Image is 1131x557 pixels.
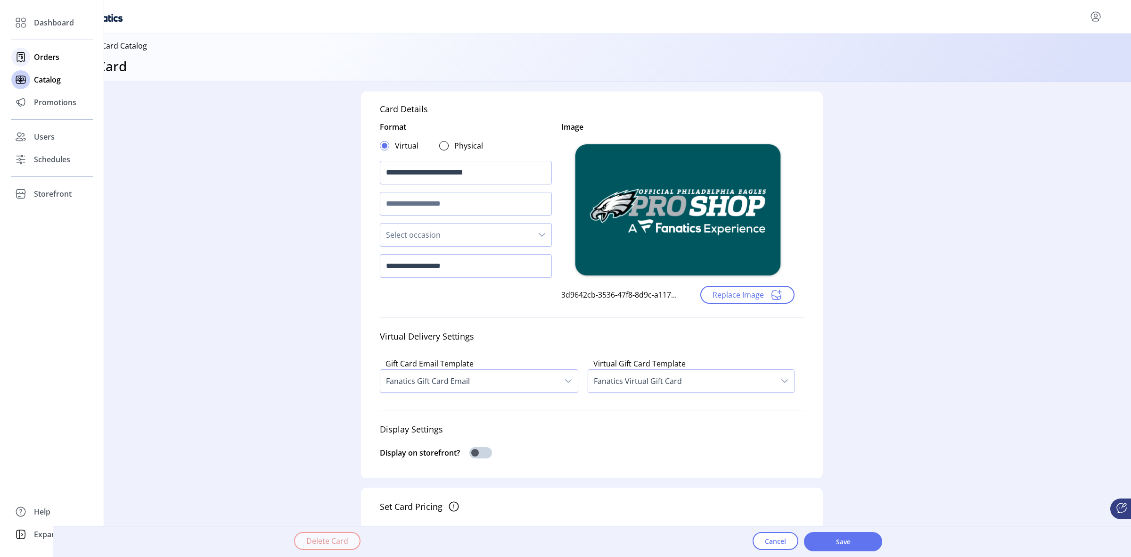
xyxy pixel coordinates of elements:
[559,370,578,392] div: dropdown trigger
[765,536,786,546] span: Cancel
[34,506,50,517] span: Help
[34,97,76,108] span: Promotions
[34,51,59,63] span: Orders
[380,103,428,116] div: Card Details
[561,289,678,300] div: 3d9642cb-3536-47f8-8d9c-a117...
[380,522,622,540] div: Add cash values
[775,370,794,392] div: dropdown trigger
[385,358,474,369] label: Gift Card Email Template
[34,131,55,142] span: Users
[1088,9,1103,24] button: menu
[380,447,460,461] div: Display on storefront?
[588,370,775,392] span: Fanatics Virtual Gift Card
[454,140,483,151] label: Physical
[816,537,870,547] span: Save
[395,140,418,151] label: Virtual
[804,532,882,551] button: Save
[713,289,764,300] span: Replace Image
[561,121,583,133] div: Image
[380,224,533,246] span: Select occasion
[34,74,61,85] span: Catalog
[380,324,804,349] div: Virtual Delivery Settings
[380,370,559,392] span: Fanatics Gift Card Email
[593,358,686,369] label: Virtual Gift Card Template
[34,188,72,200] span: Storefront
[380,500,443,513] div: Set Card Pricing
[380,121,406,136] div: Format
[380,417,804,441] div: Display Settings
[34,17,74,28] span: Dashboard
[753,532,798,550] button: Cancel
[74,40,147,51] p: Back to Card Catalog
[34,529,61,540] span: Expand
[34,154,70,165] span: Schedules
[533,224,551,246] div: dropdown trigger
